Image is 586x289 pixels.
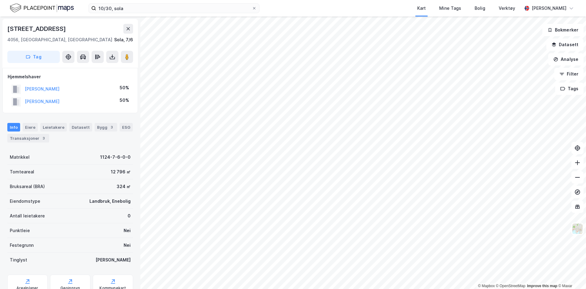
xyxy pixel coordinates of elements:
[10,256,27,264] div: Tinglyst
[10,183,45,190] div: Bruksareal (BRA)
[499,5,515,12] div: Verktøy
[128,212,131,220] div: 0
[554,68,584,80] button: Filter
[96,4,252,13] input: Søk på adresse, matrikkel, gårdeiere, leietakere eller personer
[8,73,133,80] div: Hjemmelshaver
[7,123,20,132] div: Info
[439,5,461,12] div: Mine Tags
[114,36,133,43] div: Sola, 7/6
[555,260,586,289] iframe: Chat Widget
[89,198,131,205] div: Landbruk, Enebolig
[10,227,30,234] div: Punktleie
[10,3,74,13] img: logo.f888ab2527a4732fd821a326f86c7f29.svg
[478,284,495,288] a: Mapbox
[100,154,131,161] div: 1124-7-6-0-0
[546,39,584,51] button: Datasett
[7,134,49,143] div: Transaksjoner
[120,123,133,132] div: ESG
[555,260,586,289] div: Kontrollprogram for chat
[10,242,34,249] div: Festegrunn
[555,83,584,95] button: Tags
[10,154,30,161] div: Matrikkel
[417,5,426,12] div: Kart
[109,124,115,130] div: 3
[120,84,129,91] div: 50%
[69,123,92,132] div: Datasett
[96,256,131,264] div: [PERSON_NAME]
[10,168,34,176] div: Tomteareal
[542,24,584,36] button: Bokmerker
[475,5,485,12] div: Bolig
[527,284,557,288] a: Improve this map
[532,5,566,12] div: [PERSON_NAME]
[10,212,45,220] div: Antall leietakere
[111,168,131,176] div: 12 796 ㎡
[7,51,60,63] button: Tag
[124,227,131,234] div: Nei
[23,123,38,132] div: Eiere
[572,223,583,235] img: Z
[7,24,67,34] div: [STREET_ADDRESS]
[496,284,526,288] a: OpenStreetMap
[117,183,131,190] div: 324 ㎡
[548,53,584,65] button: Analyse
[124,242,131,249] div: Nei
[7,36,112,43] div: 4056, [GEOGRAPHIC_DATA], [GEOGRAPHIC_DATA]
[95,123,117,132] div: Bygg
[10,198,40,205] div: Eiendomstype
[40,123,67,132] div: Leietakere
[41,135,47,141] div: 3
[120,97,129,104] div: 50%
